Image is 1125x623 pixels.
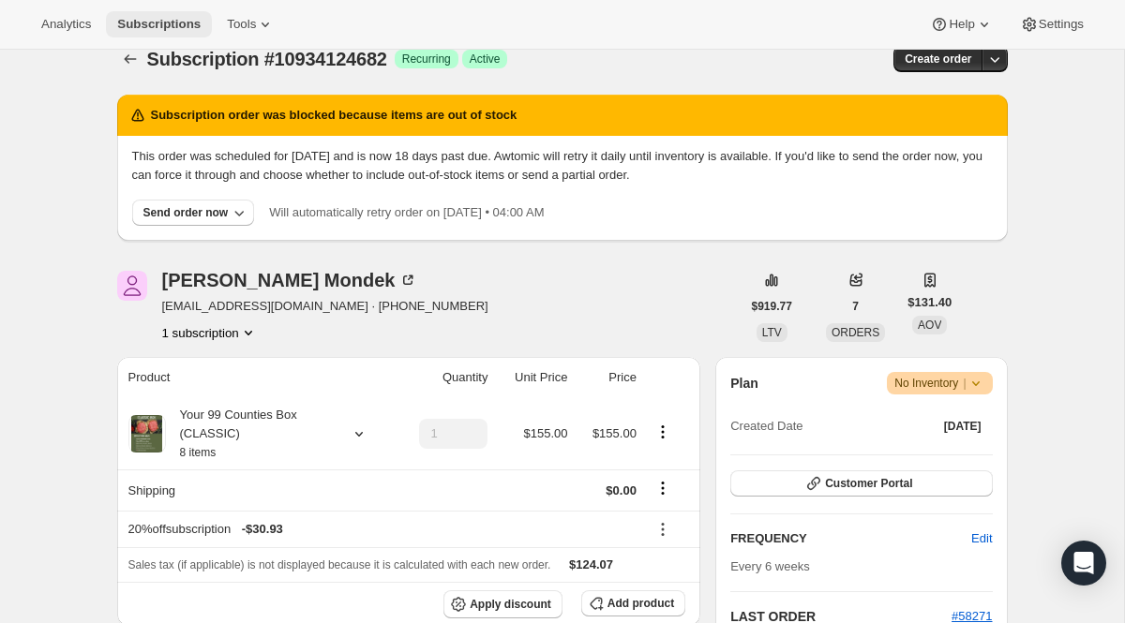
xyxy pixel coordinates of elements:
span: Every 6 weeks [730,559,810,573]
div: 20%offsubscription [128,520,637,539]
button: 7 [841,293,870,319]
button: Create order [893,46,982,72]
span: [EMAIL_ADDRESS][DOMAIN_NAME] · [PHONE_NUMBER] [162,297,488,316]
span: $919.77 [752,299,792,314]
button: Settings [1009,11,1095,37]
span: Sales tax (if applicable) is not displayed because it is calculated with each new order. [128,558,551,571]
span: Kim Mondek [117,271,147,301]
span: Edit [971,529,992,548]
span: $131.40 [907,293,952,312]
button: Product actions [162,323,258,342]
p: Will automatically retry order on [DATE] • 04:00 AM [269,203,544,222]
div: Open Intercom Messenger [1061,541,1106,586]
button: Add product [581,590,685,616]
span: - $30.93 [242,520,283,539]
button: Edit [960,524,1003,554]
div: Your 99 Counties Box (CLASSIC) [166,406,335,462]
button: Apply discount [443,590,562,618]
span: $124.07 [569,557,613,571]
span: Add product [607,596,674,611]
span: $0.00 [606,483,637,497]
span: | [963,376,966,391]
button: [DATE] [933,413,993,439]
span: ORDERS [832,326,879,339]
th: Unit Price [493,357,573,398]
div: [PERSON_NAME] Mondek [162,271,418,289]
button: Analytics [30,11,102,37]
p: This order was scheduled for [DATE] and is now 18 days past due. Awtomic will retry it daily unti... [132,147,993,185]
span: $155.00 [523,426,567,440]
span: Recurring [402,52,451,67]
button: Tools [216,11,286,37]
div: Send order now [143,205,229,220]
span: 7 [852,299,859,314]
h2: Plan [730,374,758,393]
button: Subscriptions [117,46,143,72]
span: Apply discount [470,597,551,612]
span: Analytics [41,17,91,32]
span: $155.00 [592,426,637,440]
span: Created Date [730,417,802,436]
span: AOV [918,319,941,332]
span: Help [949,17,974,32]
span: Subscriptions [117,17,201,32]
span: [DATE] [944,419,982,434]
span: Tools [227,17,256,32]
span: Settings [1039,17,1084,32]
span: Create order [905,52,971,67]
small: 8 items [180,446,217,459]
a: #58271 [952,609,992,623]
button: Help [919,11,1004,37]
span: Active [470,52,501,67]
h2: Subscription order was blocked because items are out of stock [151,106,517,125]
button: Shipping actions [648,478,678,498]
button: $919.77 [741,293,803,319]
button: Product actions [648,422,678,442]
button: Subscriptions [106,11,212,37]
span: LTV [762,326,782,339]
th: Price [573,357,641,398]
span: Customer Portal [825,476,912,491]
th: Quantity [395,357,494,398]
th: Product [117,357,395,398]
button: Send order now [132,200,255,226]
span: No Inventory [894,374,984,393]
th: Shipping [117,469,395,511]
button: Customer Portal [730,470,992,497]
h2: FREQUENCY [730,529,971,548]
img: product img [131,415,162,452]
span: Subscription #10934124682 [147,49,387,69]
